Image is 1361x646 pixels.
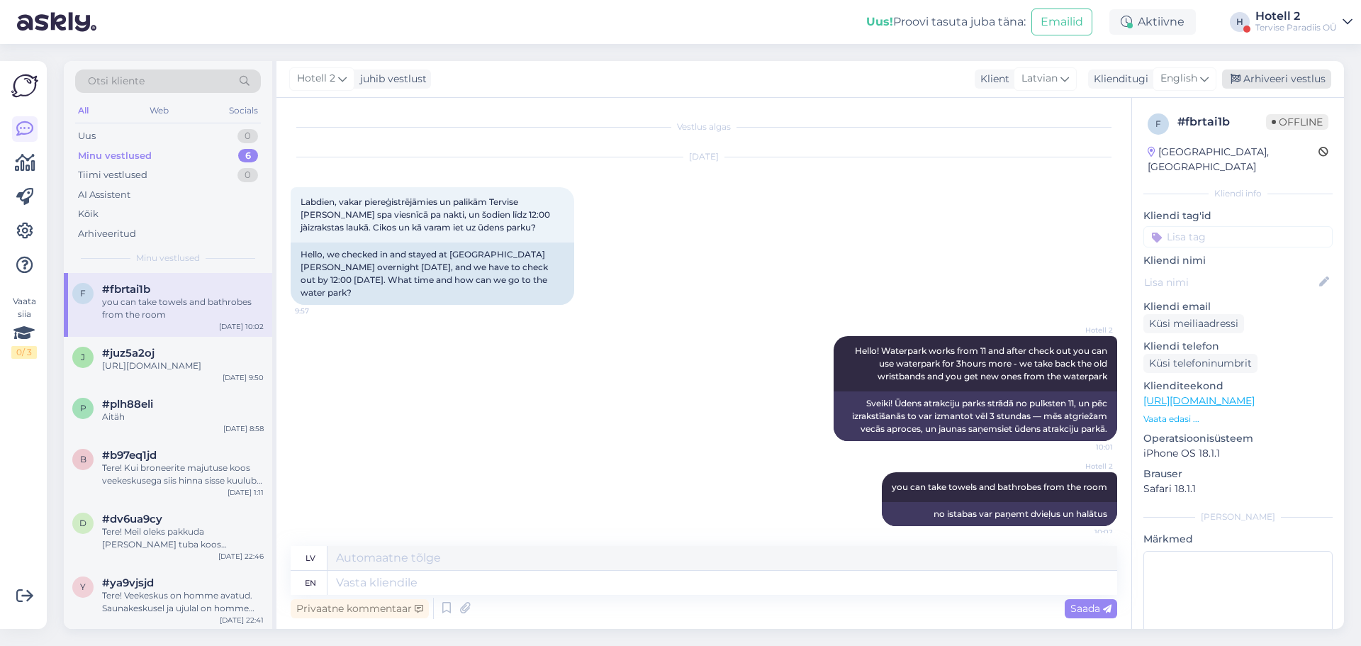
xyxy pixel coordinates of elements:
div: no istabas var paņemt dvieļus un halātus [882,502,1117,526]
span: #ya9vjsjd [102,577,154,589]
div: [URL][DOMAIN_NAME] [102,360,264,372]
div: Tere! Veekeskus on homme avatud. Saunakeskusel ja ujulal on homme hoolduspäev, Saunakeskus ja uju... [102,589,264,615]
div: Socials [226,101,261,120]
div: 0 [237,129,258,143]
p: Kliendi email [1143,299,1333,314]
span: Latvian [1021,71,1058,87]
div: you can take towels and bathrobes from the room [102,296,264,321]
div: Hello, we checked in and stayed at [GEOGRAPHIC_DATA][PERSON_NAME] overnight [DATE], and we have t... [291,243,574,305]
div: Kõik [78,207,99,221]
button: Emailid [1031,9,1092,35]
span: y [80,581,86,592]
div: Sveiki! Ūdens atrakciju parks strādā no pulksten 11, un pēc izrakstīšanās to var izmantot vēl 3 s... [834,391,1117,441]
span: j [81,352,85,362]
div: Tiimi vestlused [78,168,147,182]
p: Vaata edasi ... [1143,413,1333,425]
div: Klient [975,72,1009,87]
div: [DATE] 22:46 [218,551,264,562]
span: 10:01 [1060,442,1113,452]
div: Klienditugi [1088,72,1148,87]
p: Klienditeekond [1143,379,1333,394]
div: AI Assistent [78,188,130,202]
div: Küsi telefoninumbrit [1143,354,1258,373]
span: #plh88eli [102,398,153,411]
div: [DATE] [291,150,1117,163]
div: Hotell 2 [1255,11,1337,22]
span: Minu vestlused [136,252,200,264]
span: Hello! Waterpark works from 11 and after check out you can use waterpark for 3hours more - we tak... [855,345,1109,382]
p: iPhone OS 18.1.1 [1143,446,1333,461]
div: [DATE] 1:11 [228,487,264,498]
div: [PERSON_NAME] [1143,511,1333,523]
span: Labdien, vakar piereģistrējāmies un palikām Tervise [PERSON_NAME] spa viesnīcā pa nakti, un šodie... [301,196,552,233]
span: d [79,518,86,528]
div: Minu vestlused [78,149,152,163]
div: en [305,571,316,595]
div: [DATE] 9:50 [223,372,264,383]
div: [DATE] 22:41 [220,615,264,625]
span: p [80,403,86,413]
div: Tere! Meil oleks pakkuda [PERSON_NAME] tuba koos veekeskuse külastusega. Hinnaks oleks 104 EUR (0... [102,525,264,551]
div: lv [306,546,315,570]
div: Web [147,101,172,120]
div: 6 [238,149,258,163]
span: #juz5a2oj [102,347,155,360]
div: Aktiivne [1109,9,1196,35]
p: Brauser [1143,467,1333,481]
span: Saada [1070,602,1111,615]
div: Vestlus algas [291,121,1117,133]
a: Hotell 2Tervise Paradiis OÜ [1255,11,1352,33]
div: 0 [237,168,258,182]
div: Tere! Kui broneerite majutuse koos veekeskusega siis hinna sisse kuulub veekeskus, ujula jõusaal ... [102,462,264,487]
div: H [1230,12,1250,32]
div: juhib vestlust [354,72,427,87]
b: Uus! [866,15,893,28]
div: Arhiveeri vestlus [1222,69,1331,89]
div: Proovi tasuta juba täna: [866,13,1026,30]
span: f [80,288,86,299]
input: Lisa nimi [1144,274,1316,290]
p: Kliendi tag'id [1143,208,1333,223]
span: #fbrtai1b [102,283,150,296]
p: Operatsioonisüsteem [1143,431,1333,446]
span: Hotell 2 [297,71,335,87]
input: Lisa tag [1143,226,1333,247]
div: [GEOGRAPHIC_DATA], [GEOGRAPHIC_DATA] [1148,145,1318,174]
span: you can take towels and bathrobes from the room [892,481,1107,492]
span: #b97eq1jd [102,449,157,462]
span: 9:57 [295,306,348,316]
div: All [75,101,91,120]
div: Privaatne kommentaar [291,599,429,618]
span: Offline [1266,114,1328,130]
span: English [1160,71,1197,87]
div: # fbrtai1b [1177,113,1266,130]
p: Märkmed [1143,532,1333,547]
div: Vaata siia [11,295,37,359]
div: 0 / 3 [11,346,37,359]
img: Askly Logo [11,72,38,99]
div: [DATE] 8:58 [223,423,264,434]
span: Hotell 2 [1060,461,1113,472]
div: Arhiveeritud [78,227,136,241]
p: Safari 18.1.1 [1143,481,1333,496]
div: Küsi meiliaadressi [1143,314,1244,333]
div: [DATE] 10:02 [219,321,264,332]
div: Uus [78,129,96,143]
span: #dv6ua9cy [102,513,162,525]
div: Aitäh [102,411,264,423]
span: b [80,454,86,464]
p: Kliendi telefon [1143,339,1333,354]
div: Kliendi info [1143,187,1333,200]
span: Hotell 2 [1060,325,1113,335]
span: 10:02 [1060,527,1113,538]
a: [URL][DOMAIN_NAME] [1143,394,1255,407]
div: Tervise Paradiis OÜ [1255,22,1337,33]
span: Otsi kliente [88,74,145,89]
p: Kliendi nimi [1143,253,1333,268]
span: f [1155,118,1161,129]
